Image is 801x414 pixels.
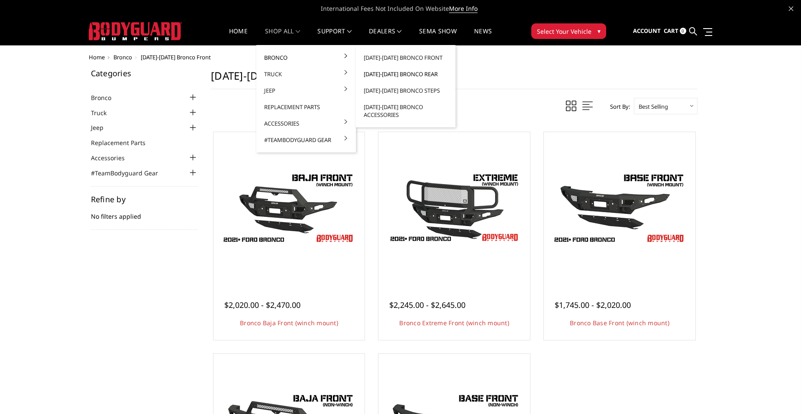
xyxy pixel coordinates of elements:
span: $1,745.00 - $2,020.00 [555,300,631,310]
a: Freedom Series - Bronco Base Front Bumper Bronco Base Front (winch mount) [546,134,693,281]
div: No filters applied [91,195,198,230]
a: Bronco Baja Front (winch mount) [240,319,338,327]
a: shop all [265,28,300,45]
img: BODYGUARD BUMPERS [89,22,182,40]
a: Support [317,28,352,45]
h5: Categories [91,69,198,77]
span: 0 [680,28,686,34]
a: Jeep [91,123,114,132]
h5: Refine by [91,195,198,203]
a: [DATE]-[DATE] Bronco Rear [359,66,452,82]
label: Sort By: [605,100,630,113]
a: Replacement Parts [260,99,352,115]
a: Dealers [369,28,402,45]
a: Accessories [91,153,136,162]
span: $2,020.00 - $2,470.00 [224,300,300,310]
a: Account [633,19,661,43]
span: [DATE]-[DATE] Bronco Front [141,53,211,61]
a: #TeamBodyguard Gear [260,132,352,148]
a: [DATE]-[DATE] Bronco Steps [359,82,452,99]
span: $2,245.00 - $2,645.00 [389,300,465,310]
span: Cart [664,27,678,35]
a: Bronco [91,93,122,102]
span: Account [633,27,661,35]
iframe: Chat Widget [758,372,801,414]
a: Home [89,53,105,61]
a: Truck [260,66,352,82]
a: Bronco [113,53,132,61]
a: Truck [91,108,117,117]
span: ▾ [598,26,601,36]
a: SEMA Show [419,28,457,45]
a: Bronco Extreme Front (winch mount) Bronco Extreme Front (winch mount) [381,134,528,281]
a: Bronco [260,49,352,66]
a: Jeep [260,82,352,99]
a: [DATE]-[DATE] Bronco Front [359,49,452,66]
a: Cart 0 [664,19,686,43]
a: #TeamBodyguard Gear [91,168,169,178]
button: Select Your Vehicle [531,23,606,39]
a: Accessories [260,115,352,132]
a: News [474,28,492,45]
a: More Info [449,4,478,13]
a: Bodyguard Ford Bronco Bronco Baja Front (winch mount) [216,134,363,281]
span: Select Your Vehicle [537,27,591,36]
a: Bronco Base Front (winch mount) [570,319,669,327]
h1: [DATE]-[DATE] Bronco Front [211,69,698,89]
a: Home [229,28,248,45]
a: [DATE]-[DATE] Bronco Accessories [359,99,452,123]
a: Replacement Parts [91,138,156,147]
a: Bronco Extreme Front (winch mount) [399,319,509,327]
